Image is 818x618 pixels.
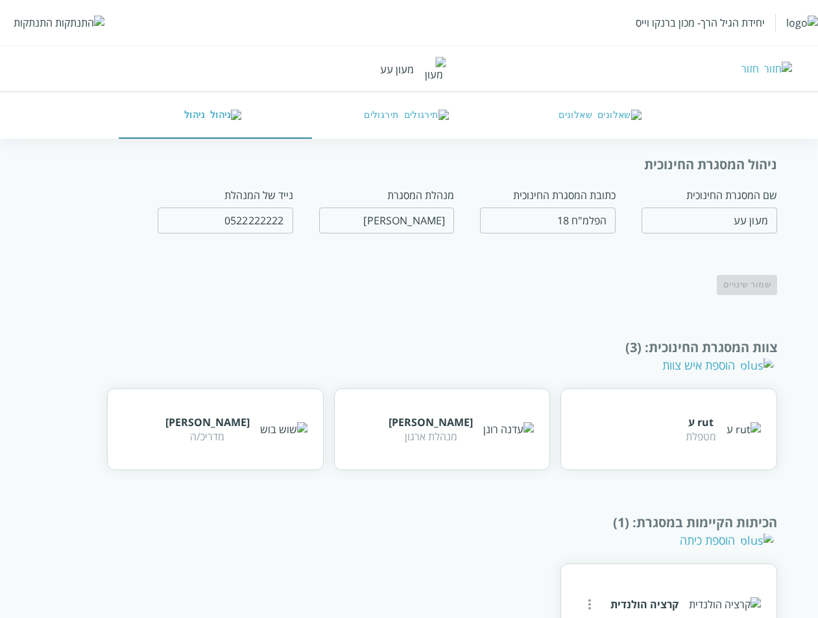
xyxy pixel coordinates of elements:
[119,92,312,139] button: ניהול
[740,357,774,373] img: plus
[741,62,759,76] div: חזור
[55,16,104,30] img: התנתקות
[158,188,293,202] div: נייד של המנהלת
[319,208,455,233] input: מנהלת המסגרת
[165,415,250,429] div: [PERSON_NAME]
[727,422,761,436] img: rut ע
[389,429,473,444] div: מנהלת ארגון
[210,110,241,121] img: ניהול
[642,208,777,233] input: שם המסגרת החינוכית
[480,208,616,233] input: כתובת המסגרת החינוכית
[389,415,473,429] div: [PERSON_NAME]
[41,339,777,356] div: צוות המסגרת החינוכית : (3)
[740,532,774,548] img: plus
[662,357,774,373] div: הוספת איש צוות
[312,92,505,139] button: תירגולים
[506,92,699,139] button: שאלונים
[41,156,777,173] div: ניהול המסגרת החינוכית
[158,208,293,233] input: נייד של המנהלת
[686,429,716,444] div: מטפלת
[577,591,603,617] button: more
[786,16,818,30] img: logo
[404,110,449,121] img: תירגולים
[610,597,679,612] div: קרציה הולנדית
[14,16,53,30] div: התנתקות
[597,110,642,121] img: שאלונים
[686,415,716,429] div: rut ע
[764,62,792,76] img: חזור
[689,597,761,612] img: קרציה הולנדית
[483,422,534,436] img: עדנה רונן
[680,532,774,548] div: הוספת כיתה
[636,16,765,30] div: יחידת הגיל הרך- מכון ברנקו וייס
[41,514,777,531] div: הכיתות הקיימות במסגרת : (1)
[260,422,307,436] img: שוש בוש
[480,188,616,202] div: כתובת המסגרת החינוכית
[319,188,455,202] div: מנהלת המסגרת
[165,429,250,444] div: מדריכ/ה
[642,188,777,202] div: שם המסגרת החינוכית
